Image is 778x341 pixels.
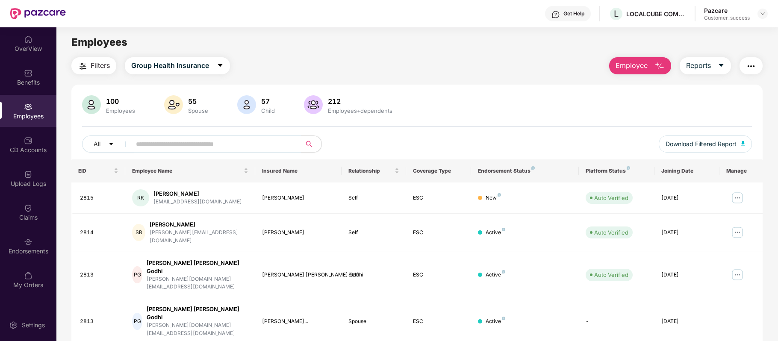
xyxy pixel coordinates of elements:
div: Customer_success [704,15,750,21]
img: svg+xml;base64,PHN2ZyB4bWxucz0iaHR0cDovL3d3dy53My5vcmcvMjAwMC9zdmciIHdpZHRoPSI4IiBoZWlnaHQ9IjgiIH... [531,166,535,170]
span: All [94,139,100,149]
img: svg+xml;base64,PHN2ZyBpZD0iVXBsb2FkX0xvZ3MiIGRhdGEtbmFtZT0iVXBsb2FkIExvZ3MiIHhtbG5zPSJodHRwOi8vd3... [24,170,32,179]
img: svg+xml;base64,PHN2ZyB4bWxucz0iaHR0cDovL3d3dy53My5vcmcvMjAwMC9zdmciIHdpZHRoPSI4IiBoZWlnaHQ9IjgiIH... [627,166,630,170]
div: ESC [413,229,464,237]
img: svg+xml;base64,PHN2ZyBpZD0iU2V0dGluZy0yMHgyMCIgeG1sbnM9Imh0dHA6Ly93d3cudzMub3JnLzIwMDAvc3ZnIiB3aW... [9,321,18,329]
div: [PERSON_NAME] [262,229,335,237]
div: Auto Verified [594,228,628,237]
button: Employee [609,57,671,74]
th: Joining Date [654,159,719,182]
button: Group Health Insurancecaret-down [125,57,230,74]
div: [PERSON_NAME] [153,190,242,198]
span: caret-down [108,141,114,148]
th: Employee Name [125,159,255,182]
img: svg+xml;base64,PHN2ZyBpZD0iQ0RfQWNjb3VudHMiIGRhdGEtbmFtZT0iQ0QgQWNjb3VudHMiIHhtbG5zPSJodHRwOi8vd3... [24,136,32,145]
div: ESC [413,271,464,279]
div: Settings [19,321,47,329]
div: ESC [413,194,464,202]
span: EID [78,168,112,174]
div: [PERSON_NAME] [PERSON_NAME] Godhi [262,271,335,279]
div: Spouse [348,317,400,326]
div: Endorsement Status [478,168,572,174]
div: [PERSON_NAME] [PERSON_NAME] Godhi [147,259,248,275]
div: 2814 [80,229,118,237]
div: [PERSON_NAME][EMAIL_ADDRESS][DOMAIN_NAME] [150,229,248,245]
div: Child [259,107,277,114]
div: [DATE] [661,229,713,237]
div: [PERSON_NAME] [150,220,248,229]
img: svg+xml;base64,PHN2ZyBpZD0iTXlfT3JkZXJzIiBkYXRhLW5hbWU9Ik15IE9yZGVycyIgeG1sbnM9Imh0dHA6Ly93d3cudz... [24,271,32,280]
div: 2813 [80,317,118,326]
div: SR [132,224,145,241]
span: Group Health Insurance [131,60,209,71]
div: Active [486,229,505,237]
img: svg+xml;base64,PHN2ZyB4bWxucz0iaHR0cDovL3d3dy53My5vcmcvMjAwMC9zdmciIHdpZHRoPSIyNCIgaGVpZ2h0PSIyNC... [746,61,756,71]
span: Employee Name [132,168,242,174]
img: svg+xml;base64,PHN2ZyB4bWxucz0iaHR0cDovL3d3dy53My5vcmcvMjAwMC9zdmciIHhtbG5zOnhsaW5rPSJodHRwOi8vd3... [82,95,101,114]
img: svg+xml;base64,PHN2ZyBpZD0iSG9tZSIgeG1sbnM9Imh0dHA6Ly93d3cudzMub3JnLzIwMDAvc3ZnIiB3aWR0aD0iMjAiIG... [24,35,32,44]
th: EID [71,159,125,182]
img: svg+xml;base64,PHN2ZyB4bWxucz0iaHR0cDovL3d3dy53My5vcmcvMjAwMC9zdmciIHdpZHRoPSI4IiBoZWlnaHQ9IjgiIH... [502,317,505,320]
span: Relationship [348,168,393,174]
span: Filters [91,60,110,71]
div: Active [486,317,505,326]
div: 212 [326,97,394,106]
img: svg+xml;base64,PHN2ZyB4bWxucz0iaHR0cDovL3d3dy53My5vcmcvMjAwMC9zdmciIHdpZHRoPSIyNCIgaGVpZ2h0PSIyNC... [78,61,88,71]
img: svg+xml;base64,PHN2ZyB4bWxucz0iaHR0cDovL3d3dy53My5vcmcvMjAwMC9zdmciIHhtbG5zOnhsaW5rPSJodHRwOi8vd3... [237,95,256,114]
img: svg+xml;base64,PHN2ZyBpZD0iQmVuZWZpdHMiIHhtbG5zPSJodHRwOi8vd3d3LnczLm9yZy8yMDAwL3N2ZyIgd2lkdGg9Ij... [24,69,32,77]
div: Active [486,271,505,279]
div: 57 [259,97,277,106]
div: Pazcare [704,6,750,15]
div: Spouse [186,107,210,114]
div: LOCALCUBE COMMERCE PRIVATE LIMITED [626,10,686,18]
div: [PERSON_NAME][DOMAIN_NAME][EMAIL_ADDRESS][DOMAIN_NAME] [147,275,248,291]
div: ESC [413,317,464,326]
th: Relationship [342,159,407,182]
div: 2813 [80,271,118,279]
button: Filters [71,57,116,74]
img: svg+xml;base64,PHN2ZyB4bWxucz0iaHR0cDovL3d3dy53My5vcmcvMjAwMC9zdmciIHhtbG5zOnhsaW5rPSJodHRwOi8vd3... [304,95,323,114]
img: svg+xml;base64,PHN2ZyBpZD0iRW5kb3JzZW1lbnRzIiB4bWxucz0iaHR0cDovL3d3dy53My5vcmcvMjAwMC9zdmciIHdpZH... [24,238,32,246]
div: Auto Verified [594,194,628,202]
th: Manage [719,159,763,182]
div: [DATE] [661,317,713,326]
img: manageButton [731,191,744,205]
div: [PERSON_NAME] [262,194,335,202]
img: svg+xml;base64,PHN2ZyB4bWxucz0iaHR0cDovL3d3dy53My5vcmcvMjAwMC9zdmciIHdpZHRoPSI4IiBoZWlnaHQ9IjgiIH... [502,228,505,231]
img: New Pazcare Logo [10,8,66,19]
span: Reports [686,60,711,71]
th: Insured Name [255,159,342,182]
div: Self [348,271,400,279]
div: Self [348,194,400,202]
img: svg+xml;base64,PHN2ZyBpZD0iRW1wbG95ZWVzIiB4bWxucz0iaHR0cDovL3d3dy53My5vcmcvMjAwMC9zdmciIHdpZHRoPS... [24,103,32,111]
div: Get Help [563,10,584,17]
img: svg+xml;base64,PHN2ZyB4bWxucz0iaHR0cDovL3d3dy53My5vcmcvMjAwMC9zdmciIHdpZHRoPSI4IiBoZWlnaHQ9IjgiIH... [502,270,505,273]
div: [PERSON_NAME] [PERSON_NAME] Godhi [147,305,248,321]
img: svg+xml;base64,PHN2ZyBpZD0iSGVscC0zMngzMiIgeG1sbnM9Imh0dHA6Ly93d3cudzMub3JnLzIwMDAvc3ZnIiB3aWR0aD... [551,10,560,19]
div: [PERSON_NAME][DOMAIN_NAME][EMAIL_ADDRESS][DOMAIN_NAME] [147,321,248,338]
span: caret-down [718,62,725,70]
img: svg+xml;base64,PHN2ZyBpZD0iQ2xhaW0iIHhtbG5zPSJodHRwOi8vd3d3LnczLm9yZy8yMDAwL3N2ZyIgd2lkdGg9IjIwIi... [24,204,32,212]
div: Employees [104,107,137,114]
div: PG [132,313,142,330]
button: Allcaret-down [82,135,134,153]
div: 2815 [80,194,118,202]
div: [EMAIL_ADDRESS][DOMAIN_NAME] [153,198,242,206]
img: manageButton [731,226,744,239]
div: [DATE] [661,271,713,279]
div: Self [348,229,400,237]
span: L [614,9,619,19]
img: manageButton [731,268,744,282]
button: Download Filtered Report [659,135,752,153]
span: Employees [71,36,127,48]
button: search [301,135,322,153]
span: caret-down [217,62,224,70]
img: svg+xml;base64,PHN2ZyB4bWxucz0iaHR0cDovL3d3dy53My5vcmcvMjAwMC9zdmciIHdpZHRoPSI4IiBoZWlnaHQ9IjgiIH... [498,193,501,197]
div: PG [132,266,142,283]
img: svg+xml;base64,PHN2ZyBpZD0iRHJvcGRvd24tMzJ4MzIiIHhtbG5zPSJodHRwOi8vd3d3LnczLm9yZy8yMDAwL3N2ZyIgd2... [759,10,766,17]
div: Employees+dependents [326,107,394,114]
img: svg+xml;base64,PHN2ZyB4bWxucz0iaHR0cDovL3d3dy53My5vcmcvMjAwMC9zdmciIHhtbG5zOnhsaW5rPSJodHRwOi8vd3... [164,95,183,114]
div: Platform Status [586,168,648,174]
div: New [486,194,501,202]
div: Auto Verified [594,270,628,279]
